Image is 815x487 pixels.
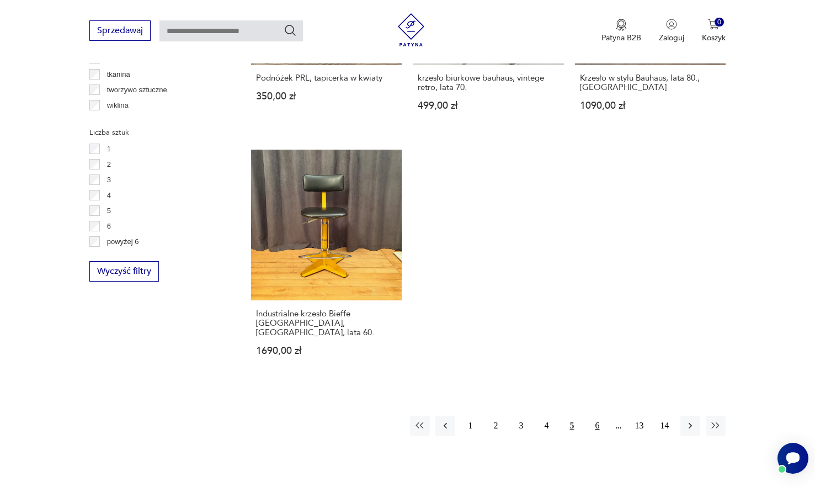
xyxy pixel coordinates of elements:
[89,126,225,139] p: Liczba sztuk
[708,19,719,30] img: Ikona koszyka
[107,220,111,232] p: 6
[251,150,402,377] a: Industrialne krzesło Bieffe Padova, Włochy, lata 60.Industrialne krzesło Bieffe [GEOGRAPHIC_DATA]...
[601,33,641,43] p: Patyna B2B
[659,33,684,43] p: Zaloguj
[395,13,428,46] img: Patyna - sklep z meblami i dekoracjami vintage
[601,19,641,43] a: Ikona medaluPatyna B2B
[107,158,111,171] p: 2
[107,99,129,112] p: wiklina
[616,19,627,31] img: Ikona medalu
[284,24,297,37] button: Szukaj
[655,416,675,436] button: 14
[702,33,726,43] p: Koszyk
[537,416,557,436] button: 4
[107,68,130,81] p: tkanina
[107,84,167,96] p: tworzywo sztuczne
[702,19,726,43] button: 0Koszyk
[107,174,111,186] p: 3
[107,143,111,155] p: 1
[666,19,677,30] img: Ikonka użytkownika
[256,309,397,337] h3: Industrialne krzesło Bieffe [GEOGRAPHIC_DATA], [GEOGRAPHIC_DATA], lata 60.
[256,73,397,83] h3: Podnóżek PRL, tapicerka w kwiaty
[588,416,608,436] button: 6
[580,101,721,110] p: 1090,00 zł
[418,73,558,92] h3: krzesło biurkowe bauhaus, vintege retro, lata 70.
[256,346,397,356] p: 1690,00 zł
[89,28,151,35] a: Sprzedawaj
[580,73,721,92] h3: Krzesło w stylu Bauhaus, lata 80., [GEOGRAPHIC_DATA]
[630,416,649,436] button: 13
[107,189,111,202] p: 4
[89,20,151,41] button: Sprzedawaj
[418,101,558,110] p: 499,00 zł
[486,416,506,436] button: 2
[777,443,808,474] iframe: Smartsupp widget button
[562,416,582,436] button: 5
[512,416,531,436] button: 3
[461,416,481,436] button: 1
[107,236,139,248] p: powyżej 6
[89,261,159,282] button: Wyczyść filtry
[715,18,724,27] div: 0
[601,19,641,43] button: Patyna B2B
[659,19,684,43] button: Zaloguj
[256,92,397,101] p: 350,00 zł
[107,205,111,217] p: 5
